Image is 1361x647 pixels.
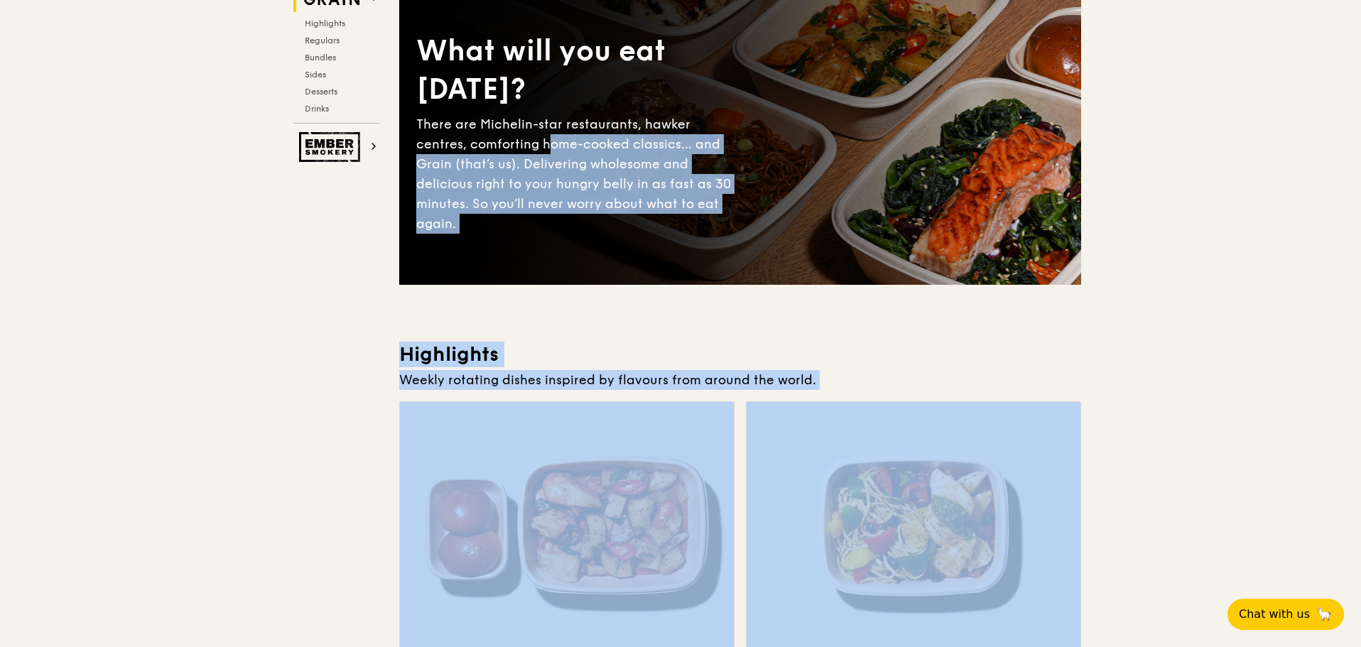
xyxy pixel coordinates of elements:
[305,53,336,62] span: Bundles
[299,132,364,162] img: Ember Smokery web logo
[305,87,337,97] span: Desserts
[416,32,740,109] div: What will you eat [DATE]?
[305,104,329,114] span: Drinks
[399,370,1081,390] div: Weekly rotating dishes inspired by flavours from around the world.
[305,36,340,45] span: Regulars
[1316,606,1333,623] span: 🦙
[305,70,326,80] span: Sides
[1239,606,1310,623] span: Chat with us
[399,342,1081,367] h3: Highlights
[305,18,345,28] span: Highlights
[416,114,740,234] div: There are Michelin-star restaurants, hawker centres, comforting home-cooked classics… and Grain (...
[1227,599,1344,630] button: Chat with us🦙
